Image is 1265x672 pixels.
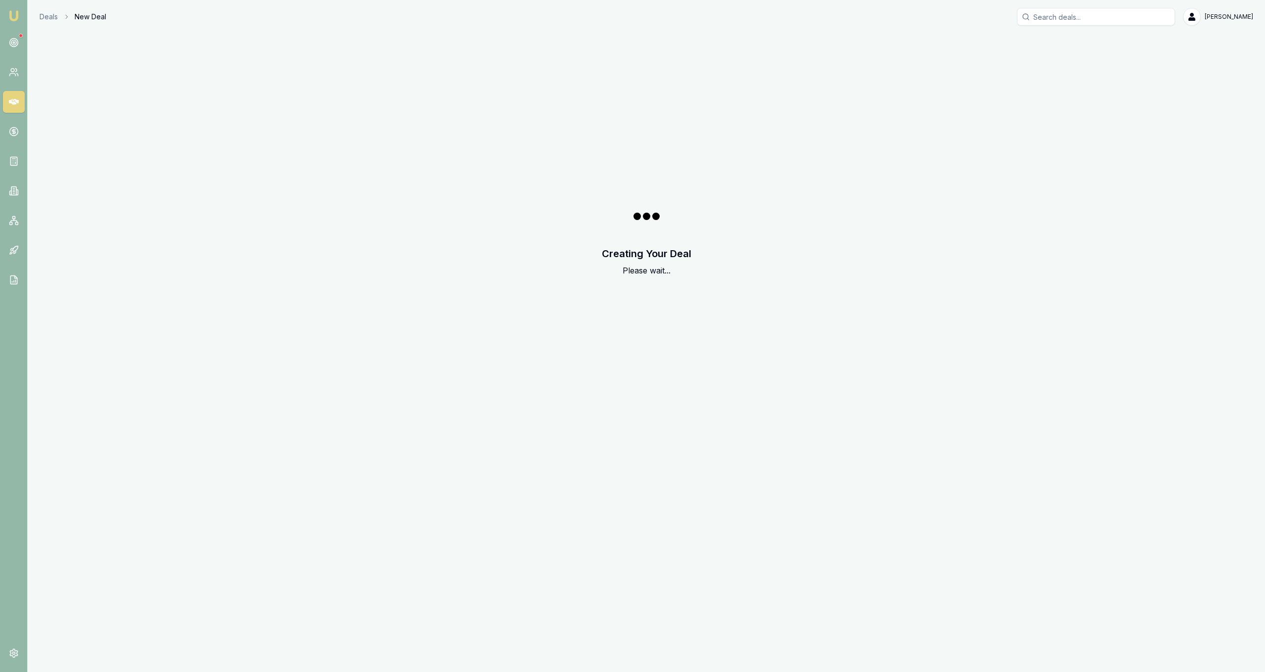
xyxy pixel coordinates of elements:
span: New Deal [75,12,106,22]
nav: breadcrumb [40,12,106,22]
h2: Creating Your Deal [602,247,691,261]
span: [PERSON_NAME] [1205,13,1253,21]
p: Please wait... [602,265,691,276]
a: Deals [40,12,58,22]
input: Search deals [1017,8,1175,26]
img: emu-icon-u.png [8,10,20,22]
